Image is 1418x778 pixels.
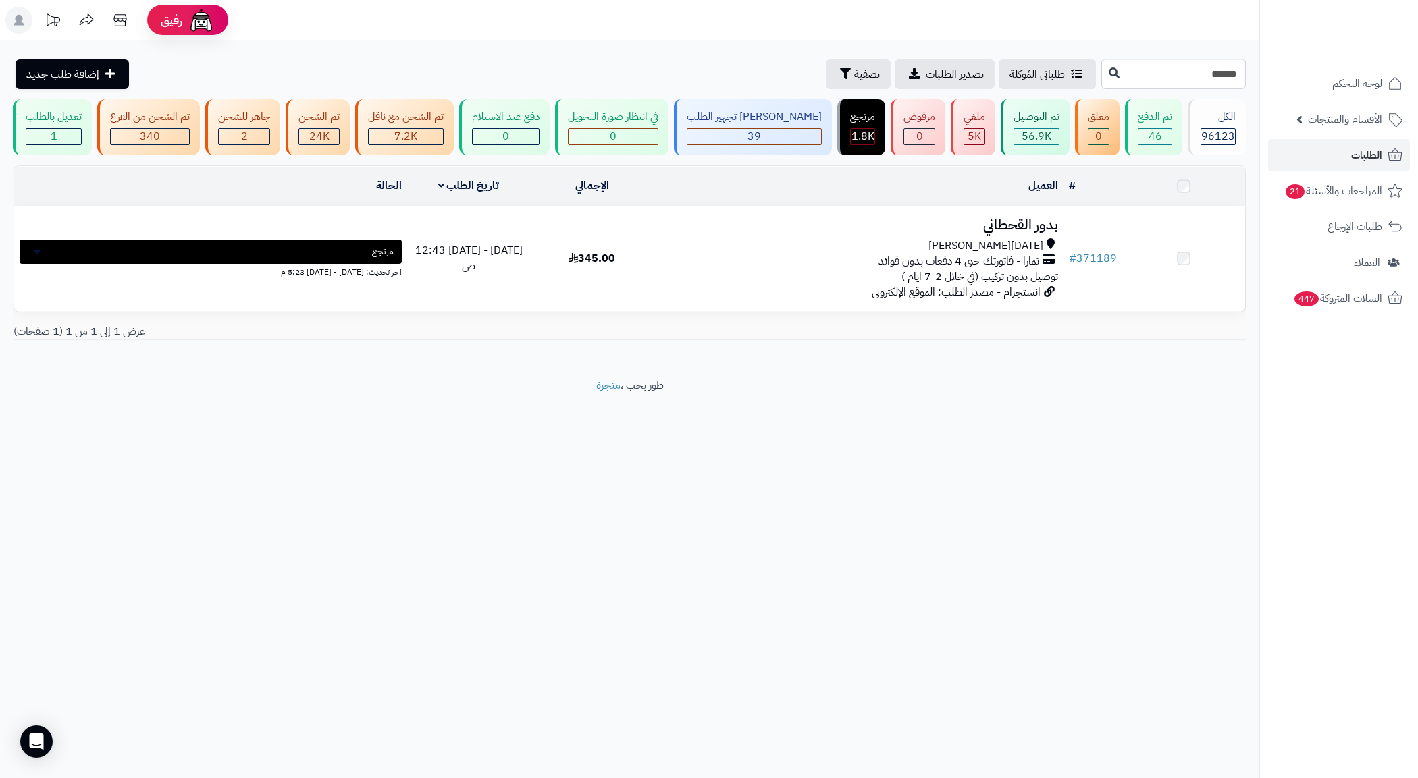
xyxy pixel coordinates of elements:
a: تم التوصيل 56.9K [998,99,1072,155]
div: 4993 [964,129,984,144]
span: [DATE] - [DATE] 12:43 ص [415,242,523,274]
div: تم الشحن من الفرع [110,109,190,125]
span: 0 [610,128,616,144]
div: ملغي [964,109,985,125]
a: طلباتي المُوكلة [999,59,1096,89]
span: 0 [1095,128,1102,144]
a: تم الشحن من الفرع 340 [95,99,203,155]
span: طلبات الإرجاع [1328,217,1382,236]
a: العملاء [1268,246,1410,279]
div: في انتظار صورة التحويل [568,109,658,125]
a: إضافة طلب جديد [16,59,129,89]
a: مرفوض 0 [888,99,948,155]
a: الطلبات [1268,139,1410,171]
span: تصدير الطلبات [926,66,984,82]
div: 1837 [851,129,874,144]
a: تحديثات المنصة [36,7,70,37]
span: 345.00 [569,250,615,267]
div: 340 [111,129,189,144]
span: 21 [1286,184,1305,199]
span: السلات المتروكة [1293,289,1382,308]
div: جاهز للشحن [218,109,270,125]
span: 340 [140,128,160,144]
span: طلباتي المُوكلة [1009,66,1065,82]
div: معلق [1088,109,1109,125]
a: تعديل بالطلب 1 [10,99,95,155]
span: 24K [309,128,330,144]
div: 0 [904,129,935,144]
div: تم التوصيل [1014,109,1059,125]
a: الكل96123 [1185,99,1249,155]
div: تم الشحن مع ناقل [368,109,444,125]
a: تم الشحن 24K [283,99,352,155]
a: مرتجع 1.8K [835,99,888,155]
div: مرفوض [903,109,935,125]
span: 56.9K [1022,128,1051,144]
a: # [1069,177,1076,194]
span: مرتجع [372,245,394,258]
span: انستجرام - مصدر الطلب: الموقع الإلكتروني [872,284,1041,300]
span: إضافة طلب جديد [26,66,99,82]
span: 0 [916,128,923,144]
div: [PERSON_NAME] تجهيز الطلب [687,109,822,125]
div: 2 [219,129,269,144]
div: Open Intercom Messenger [20,725,53,758]
a: المراجعات والأسئلة21 [1268,175,1410,207]
span: 39 [747,128,761,144]
a: #371189 [1069,250,1117,267]
div: 0 [1088,129,1109,144]
a: ملغي 5K [948,99,998,155]
img: ai-face.png [188,7,215,34]
a: دفع عند الاستلام 0 [456,99,552,155]
span: توصيل بدون تركيب (في خلال 2-7 ايام ) [901,269,1058,285]
span: # [1069,250,1076,267]
a: طلبات الإرجاع [1268,211,1410,243]
a: تاريخ الطلب [438,177,500,194]
span: 46 [1149,128,1162,144]
span: الأقسام والمنتجات [1308,110,1382,129]
div: مرتجع [850,109,875,125]
a: الحالة [376,177,402,194]
a: تم الشحن مع ناقل 7.2K [352,99,456,155]
div: 1 [26,129,81,144]
div: 24024 [299,129,339,144]
span: الطلبات [1351,146,1382,165]
div: 39 [687,129,821,144]
div: 0 [473,129,539,144]
span: رفيق [161,12,182,28]
span: 2 [241,128,248,144]
span: 5K [968,128,981,144]
a: [PERSON_NAME] تجهيز الطلب 39 [671,99,835,155]
div: 46 [1138,129,1172,144]
span: لوحة التحكم [1332,74,1382,93]
span: تصفية [854,66,880,82]
button: تصفية [826,59,891,89]
div: الكل [1201,109,1236,125]
span: 96123 [1201,128,1235,144]
div: 56921 [1014,129,1059,144]
span: [DATE][PERSON_NAME] [928,238,1043,254]
span: المراجعات والأسئلة [1284,182,1382,200]
div: 7222 [369,129,443,144]
div: 0 [569,129,658,144]
span: 1.8K [851,128,874,144]
a: متجرة [596,377,621,393]
h3: بدور القحطاني [659,217,1058,233]
span: 1 [51,128,57,144]
span: تمارا - فاتورتك حتى 4 دفعات بدون فوائد [878,254,1039,269]
a: لوحة التحكم [1268,67,1410,100]
a: السلات المتروكة447 [1268,282,1410,314]
div: تم الدفع [1138,109,1172,125]
div: عرض 1 إلى 1 من 1 (1 صفحات) [3,324,630,339]
div: دفع عند الاستلام [472,109,540,125]
a: جاهز للشحن 2 [203,99,283,155]
span: العملاء [1354,253,1380,272]
a: تم الدفع 46 [1122,99,1185,155]
span: 447 [1294,291,1319,306]
a: معلق 0 [1072,99,1122,155]
img: logo-2.png [1326,36,1405,64]
span: 0 [502,128,509,144]
a: تصدير الطلبات [895,59,995,89]
a: الإجمالي [575,177,609,194]
span: 7.2K [394,128,417,144]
